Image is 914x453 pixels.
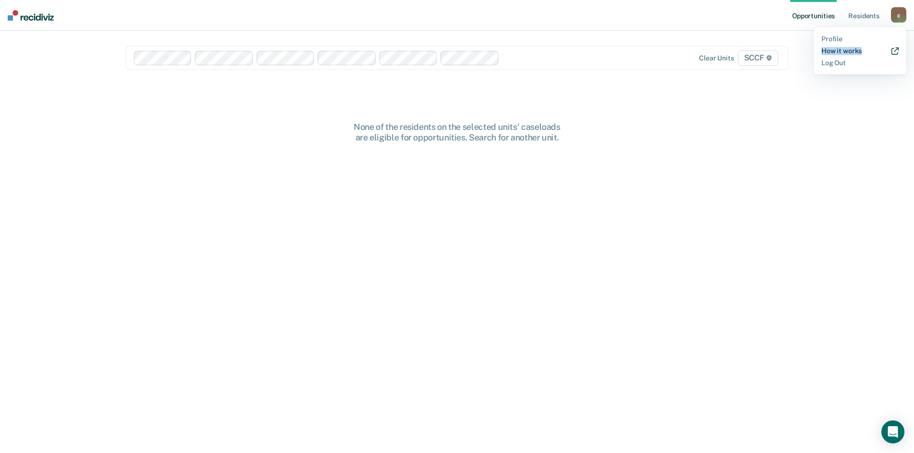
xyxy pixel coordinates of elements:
[699,54,734,62] div: Clear units
[891,7,906,23] button: g
[8,10,54,21] img: Recidiviz
[881,420,904,443] div: Open Intercom Messenger
[304,122,611,142] div: None of the residents on the selected units' caseloads are eligible for opportunities. Search for...
[821,59,899,67] a: Log Out
[821,35,899,43] a: Profile
[738,50,778,66] span: SCCF
[821,47,899,55] a: How it works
